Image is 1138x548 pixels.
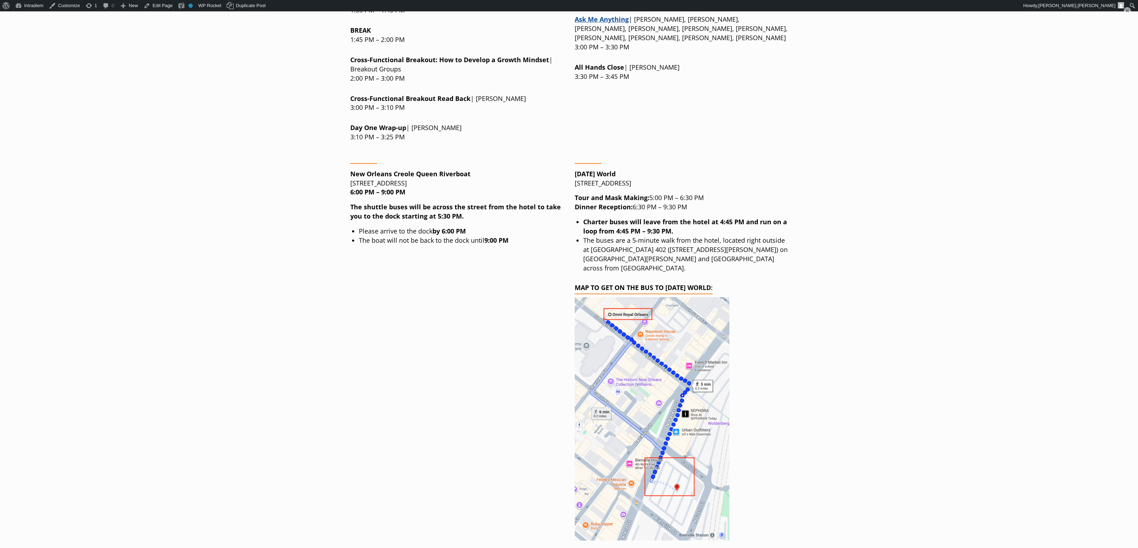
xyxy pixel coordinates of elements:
li: Please arrive to the dock [359,227,563,236]
button: × [1124,7,1131,14]
strong: Tour and Mask Making: [575,193,649,202]
strong: BREAK [350,26,371,34]
h3: : [575,284,713,295]
p: | [PERSON_NAME] 3:00 PM – 3:10 PM [350,94,563,113]
strong: Cross-Functional Breakou [350,94,433,103]
p: 1:45 PM – 2:00 PM [350,26,563,44]
p: | [PERSON_NAME] 3:10 PM – 3:25 PM [350,123,563,142]
strong: Day One Wrap-up [350,123,406,132]
p: 5:00 PM – 6:30 PM 6:30 PM – 9:30 PM [575,193,788,212]
strong: All Hands Close [575,63,624,71]
strong: Dinner Reception: [575,203,633,211]
li: The boat will not be back to the dock until [359,236,563,245]
strong: New Orleans Creole Queen Riverboat [350,170,470,178]
p: | Breakout Groups 2:00 PM – 3:00 PM [350,55,563,83]
li: The buses are a 5-minute walk from the hotel, located right outside at [GEOGRAPHIC_DATA] 402 ([ST... [583,236,788,273]
p: | [PERSON_NAME], [PERSON_NAME], [PERSON_NAME], [PERSON_NAME], [PERSON_NAME], [PERSON_NAME], [PERS... [575,15,788,52]
strong: 6:00 PM – 9:00 PM [350,188,405,196]
strong: The shuttle buses will be across the street from the hotel to take you to the dock starting at 5:... [350,203,561,220]
strong: ow to Develop a Growth Mindset [444,55,549,64]
strong: Cross-Functional Breakout: H [350,55,549,64]
p: | [PERSON_NAME] 3:30 PM – 3:45 PM [575,63,788,81]
strong: MAP TO GET ON THE BUS TO [DATE] WORLD [575,283,711,292]
strong: Charter buses will leave from the hotel at 4:45 PM and run on a loop from 4:45 PM – 9:30 PM. [583,217,787,235]
p: [STREET_ADDRESS] [350,170,563,197]
strong: 9:00 PM [484,236,509,245]
strong: [DATE] World [575,170,616,178]
strong: by 6:00 PM [432,227,466,235]
p: [STREET_ADDRESS] [575,170,788,188]
strong: t Read Back [350,94,470,103]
